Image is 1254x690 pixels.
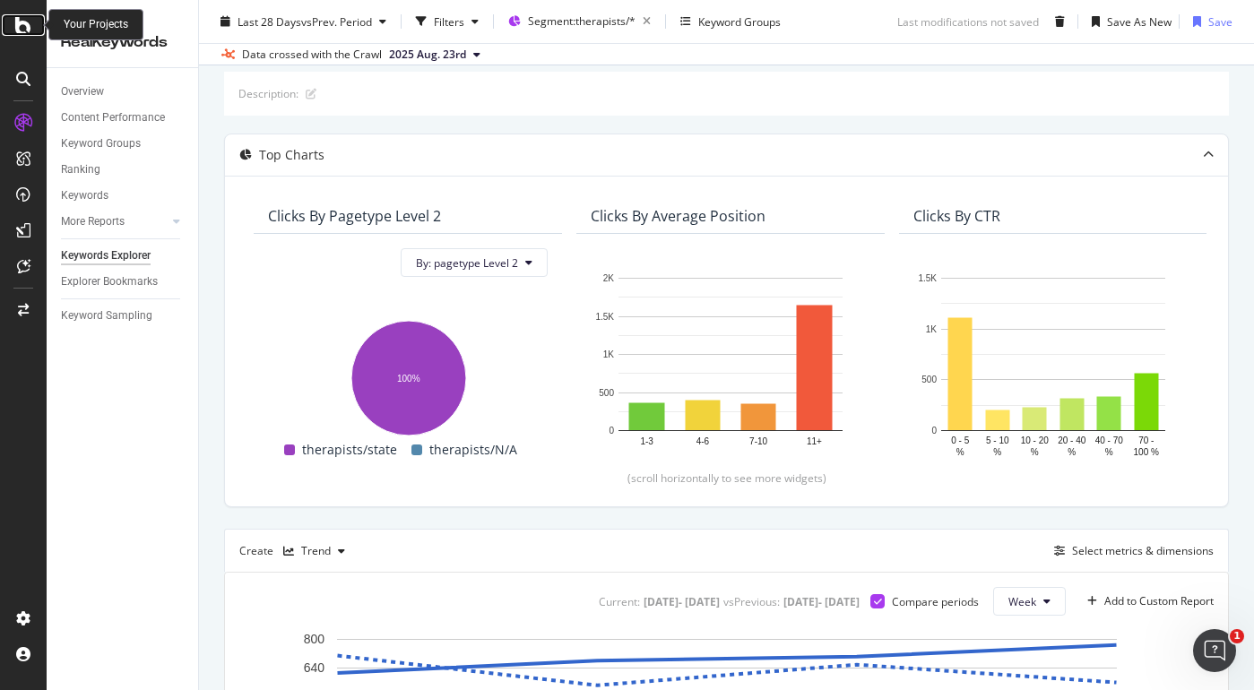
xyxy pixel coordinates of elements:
[61,272,158,291] div: Explorer Bookmarks
[892,594,979,609] div: Compare periods
[723,594,780,609] div: vs Previous :
[1193,629,1236,672] iframe: Intercom live chat
[434,13,464,29] div: Filters
[276,537,352,565] button: Trend
[61,108,165,127] div: Content Performance
[1095,435,1124,444] text: 40 - 70
[213,7,393,36] button: Last 28 DaysvsPrev. Period
[609,426,614,436] text: 0
[61,306,152,325] div: Keyword Sampling
[239,537,352,565] div: Create
[409,7,486,36] button: Filters
[61,134,186,153] a: Keyword Groups
[1047,540,1214,562] button: Select metrics & dimensions
[382,44,488,65] button: 2025 Aug. 23rd
[993,446,1001,456] text: %
[61,246,151,265] div: Keywords Explorer
[1107,13,1172,29] div: Save As New
[931,426,937,436] text: 0
[61,306,186,325] a: Keyword Sampling
[61,186,186,205] a: Keywords
[595,311,614,321] text: 1.5K
[242,47,382,63] div: Data crossed with the Crawl
[783,594,860,609] div: [DATE] - [DATE]
[61,160,100,179] div: Ranking
[302,439,397,461] span: therapists/state
[61,186,108,205] div: Keywords
[268,207,441,225] div: Clicks By pagetype Level 2
[61,32,184,53] div: RealKeywords
[1186,7,1232,36] button: Save
[673,7,788,36] button: Keyword Groups
[1134,446,1159,456] text: 100 %
[416,255,518,271] span: By: pagetype Level 2
[599,594,640,609] div: Current:
[238,86,298,101] div: Description:
[304,661,325,676] text: 640
[401,248,548,277] button: By: pagetype Level 2
[61,82,104,101] div: Overview
[397,373,420,383] text: 100%
[921,375,937,384] text: 500
[644,594,720,609] div: [DATE] - [DATE]
[986,435,1009,444] text: 5 - 10
[603,273,615,283] text: 2K
[591,269,870,461] svg: A chart.
[696,436,710,445] text: 4-6
[61,82,186,101] a: Overview
[61,108,186,127] a: Content Performance
[913,207,1000,225] div: Clicks By CTR
[1058,435,1086,444] text: 20 - 40
[1104,596,1214,607] div: Add to Custom Report
[389,47,466,63] span: 2025 Aug. 23rd
[61,212,168,231] a: More Reports
[238,13,301,29] span: Last 28 Days
[926,323,938,333] text: 1K
[268,312,548,439] svg: A chart.
[61,134,141,153] div: Keyword Groups
[951,435,969,444] text: 0 - 5
[501,7,658,36] button: Segment:therapists/*
[599,387,614,397] text: 500
[429,439,517,461] span: therapists/N/A
[1008,594,1036,609] span: Week
[1085,7,1172,36] button: Save As New
[749,436,767,445] text: 7-10
[956,446,964,456] text: %
[259,146,324,164] div: Top Charts
[61,160,186,179] a: Ranking
[603,349,615,359] text: 1K
[1031,446,1039,456] text: %
[1138,435,1154,444] text: 70 -
[1068,446,1076,456] text: %
[64,17,128,32] div: Your Projects
[304,633,325,647] text: 800
[1208,13,1232,29] div: Save
[640,436,653,445] text: 1-3
[698,13,781,29] div: Keyword Groups
[301,13,372,29] span: vs Prev. Period
[913,269,1193,461] svg: A chart.
[1105,446,1113,456] text: %
[1230,629,1244,643] span: 1
[897,13,1039,29] div: Last modifications not saved
[61,272,186,291] a: Explorer Bookmarks
[1080,587,1214,616] button: Add to Custom Report
[528,13,636,29] span: Segment: therapists/*
[993,587,1066,616] button: Week
[61,212,125,231] div: More Reports
[1072,543,1214,558] div: Select metrics & dimensions
[918,273,937,283] text: 1.5K
[1021,435,1050,444] text: 10 - 20
[61,246,186,265] a: Keywords Explorer
[807,436,822,445] text: 11+
[301,546,331,556] div: Trend
[246,470,1206,485] div: (scroll horizontally to see more widgets)
[591,207,765,225] div: Clicks By Average Position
